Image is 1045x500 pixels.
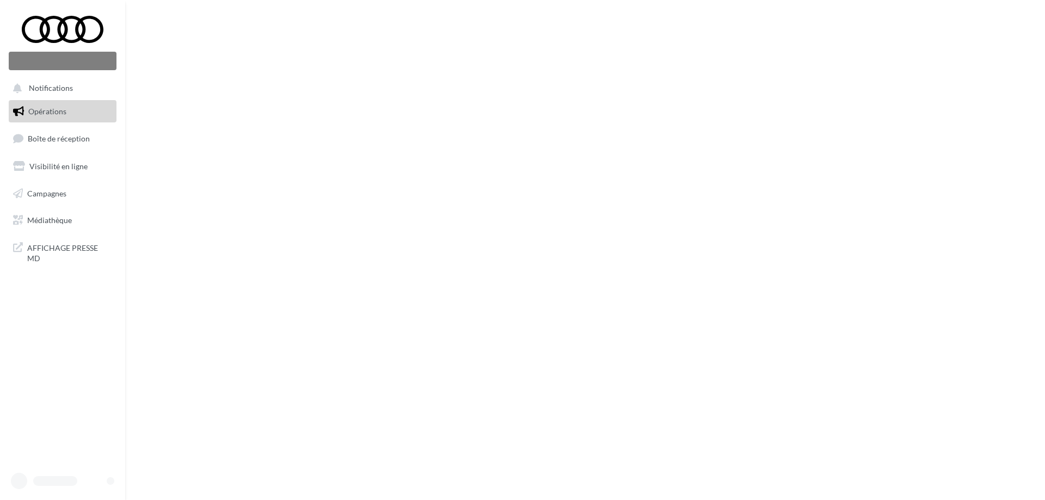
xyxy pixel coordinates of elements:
a: AFFICHAGE PRESSE MD [7,236,119,268]
a: Visibilité en ligne [7,155,119,178]
span: Notifications [29,84,73,93]
span: Boîte de réception [28,134,90,143]
a: Boîte de réception [7,127,119,150]
span: Opérations [28,107,66,116]
span: Campagnes [27,188,66,197]
a: Campagnes [7,182,119,205]
a: Opérations [7,100,119,123]
a: Médiathèque [7,209,119,232]
span: AFFICHAGE PRESSE MD [27,240,112,264]
span: Visibilité en ligne [29,162,88,171]
div: Nouvelle campagne [9,52,116,70]
span: Médiathèque [27,215,72,225]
